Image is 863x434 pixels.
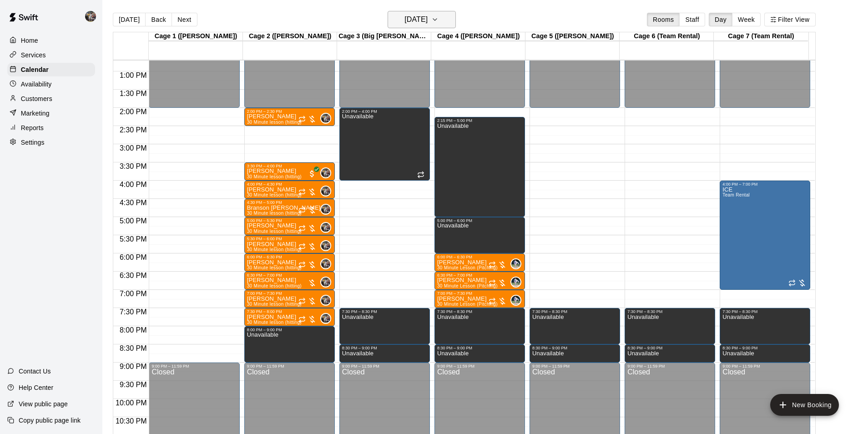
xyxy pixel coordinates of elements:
[117,199,149,207] span: 4:30 PM
[21,123,44,132] p: Reports
[434,217,525,253] div: 5:00 PM – 6:00 PM: Unavailable
[117,181,149,188] span: 4:00 PM
[7,136,95,149] a: Settings
[720,308,810,344] div: 7:30 PM – 8:30 PM: Unavailable
[324,113,331,124] span: Cody Hawn
[117,308,149,316] span: 7:30 PM
[321,296,330,305] img: Cody Hawn
[511,296,520,305] img: Chad Bell
[244,235,335,253] div: 5:30 PM – 6:00 PM: Grey Cummings
[489,279,496,287] span: Recurring event
[247,120,302,125] span: 30 Minute lesson (hitting)
[788,279,796,287] span: Recurring event
[324,258,331,269] span: Cody Hawn
[647,13,680,26] button: Rooms
[321,278,330,287] img: Cody Hawn
[83,7,102,25] div: Cody Hawn
[627,309,712,314] div: 7:30 PM – 8:30 PM
[117,235,149,243] span: 5:30 PM
[722,309,807,314] div: 7:30 PM – 8:30 PM
[117,272,149,279] span: 6:30 PM
[320,204,331,215] div: Cody Hawn
[21,94,52,103] p: Customers
[19,399,68,409] p: View public page
[321,314,330,323] img: Cody Hawn
[437,309,522,314] div: 7:30 PM – 8:30 PM
[298,316,306,323] span: Recurring event
[321,114,330,123] img: Cody Hawn
[388,11,456,28] button: [DATE]
[625,344,715,363] div: 8:30 PM – 9:00 PM: Unavailable
[243,32,337,41] div: Cage 2 ([PERSON_NAME])
[679,13,705,26] button: Staff
[530,344,620,363] div: 8:30 PM – 9:00 PM: Unavailable
[113,399,149,407] span: 10:00 PM
[244,181,335,199] div: 4:00 PM – 4:30 PM: Benson Headrick
[151,364,237,368] div: 9:00 PM – 11:59 PM
[434,272,525,290] div: 6:30 PM – 7:00 PM: Colby Boyle
[298,298,306,305] span: Recurring event
[247,291,332,296] div: 7:00 PM – 7:30 PM
[244,217,335,235] div: 5:00 PM – 5:30 PM: Brandt Wilson
[247,164,332,168] div: 3:30 PM – 4:00 PM
[298,243,306,250] span: Recurring event
[7,77,95,91] a: Availability
[244,199,335,217] div: 4:30 PM – 5:00 PM: Branson Headrick
[437,302,498,307] span: 30 Minute Lesson (Pitching)
[298,207,306,214] span: Recurring event
[117,162,149,170] span: 3:30 PM
[722,192,750,197] span: Team Rental
[437,218,522,223] div: 5:00 PM – 6:00 PM
[525,32,620,41] div: Cage 5 ([PERSON_NAME])
[434,290,525,308] div: 7:00 PM – 7:30 PM: 30 Minute Lesson (Pitching)
[7,48,95,62] a: Services
[247,192,302,197] span: 30 Minute lesson (hitting)
[489,261,496,268] span: Recurring event
[339,308,430,344] div: 7:30 PM – 8:30 PM: Unavailable
[298,188,306,196] span: Recurring event
[247,200,332,205] div: 4:30 PM – 5:00 PM
[714,32,808,41] div: Cage 7 (Team Rental)
[510,277,521,288] div: Chad Bell
[320,186,331,197] div: Cody Hawn
[247,364,332,368] div: 9:00 PM – 11:59 PM
[247,218,332,223] div: 5:00 PM – 5:30 PM
[324,186,331,197] span: Cody Hawn
[172,13,197,26] button: Next
[247,182,332,187] div: 4:00 PM – 4:30 PM
[7,92,95,106] a: Customers
[247,255,332,259] div: 6:00 PM – 6:30 PM
[709,13,732,26] button: Day
[324,240,331,251] span: Cody Hawn
[437,291,522,296] div: 7:00 PM – 7:30 PM
[324,204,331,215] span: Cody Hawn
[342,109,427,114] div: 2:00 PM – 4:00 PM
[720,181,810,290] div: 4:00 PM – 7:00 PM: ICE
[247,265,302,270] span: 30 Minute lesson (hitting)
[437,118,522,123] div: 2:15 PM – 5:00 PM
[298,116,306,123] span: Recurring event
[19,383,53,392] p: Help Center
[113,417,149,425] span: 10:30 PM
[530,308,620,344] div: 7:30 PM – 8:30 PM: Unavailable
[511,278,520,287] img: Chad Bell
[434,253,525,272] div: 6:00 PM – 6:30 PM: Gray Cummings
[434,308,525,344] div: 7:30 PM – 8:30 PM: Unavailable
[7,34,95,47] a: Home
[247,247,302,252] span: 30 Minute lesson (hitting)
[321,241,330,250] img: Cody Hawn
[320,222,331,233] div: Cody Hawn
[404,13,428,26] h6: [DATE]
[19,416,81,425] p: Copy public page link
[627,346,712,350] div: 8:30 PM – 9:00 PM
[514,295,521,306] span: Chad Bell
[298,261,306,268] span: Recurring event
[417,171,424,178] span: Recurring event
[437,364,522,368] div: 9:00 PM – 11:59 PM
[117,344,149,352] span: 8:30 PM
[117,144,149,152] span: 3:00 PM
[247,109,332,114] div: 2:00 PM – 2:30 PM
[437,255,522,259] div: 6:00 PM – 6:30 PM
